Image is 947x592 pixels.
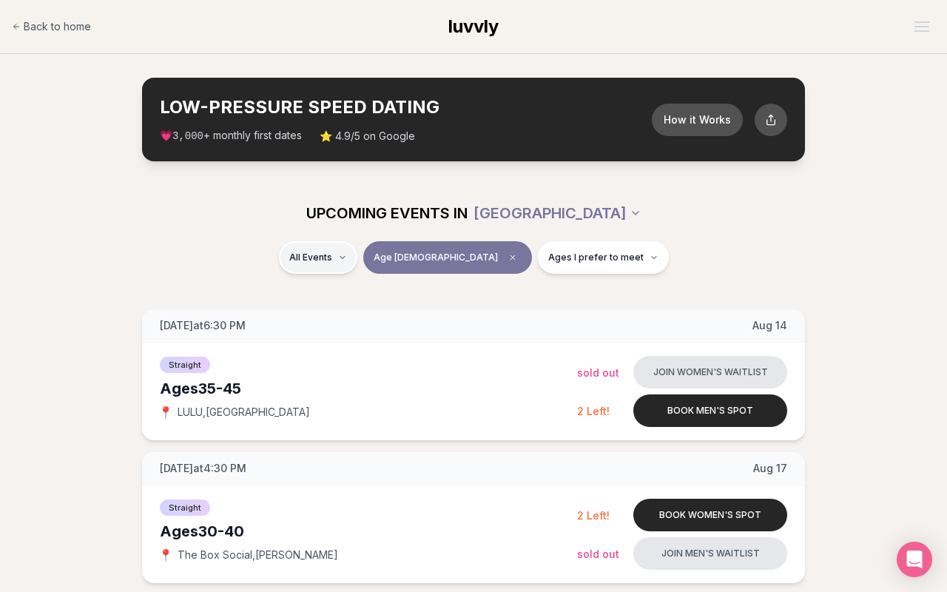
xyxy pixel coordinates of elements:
[160,128,302,144] span: 💗 + monthly first dates
[178,548,338,562] span: The Box Social , [PERSON_NAME]
[504,249,522,266] span: Clear age
[160,357,210,373] span: Straight
[24,19,91,34] span: Back to home
[633,499,787,531] button: Book women's spot
[473,197,641,229] button: [GEOGRAPHIC_DATA]
[577,509,610,522] span: 2 Left!
[178,405,310,420] span: LULU , [GEOGRAPHIC_DATA]
[633,537,787,570] button: Join men's waitlist
[160,406,172,418] span: 📍
[374,252,498,263] span: Age [DEMOGRAPHIC_DATA]
[633,394,787,427] button: Book men's spot
[160,318,246,333] span: [DATE] at 6:30 PM
[577,405,610,417] span: 2 Left!
[577,366,619,379] span: Sold Out
[160,549,172,561] span: 📍
[752,318,787,333] span: Aug 14
[160,499,210,516] span: Straight
[548,252,644,263] span: Ages I prefer to meet
[448,15,499,38] a: luvvly
[160,521,577,542] div: Ages 30-40
[538,241,669,274] button: Ages I prefer to meet
[897,542,932,577] div: Open Intercom Messenger
[172,130,203,142] span: 3,000
[160,378,577,399] div: Ages 35-45
[279,241,357,274] button: All Events
[448,16,499,37] span: luvvly
[363,241,532,274] button: Age [DEMOGRAPHIC_DATA]Clear age
[160,95,652,119] h2: LOW-PRESSURE SPEED DATING
[652,104,743,136] button: How it Works
[289,252,332,263] span: All Events
[160,461,246,476] span: [DATE] at 4:30 PM
[577,548,619,560] span: Sold Out
[633,356,787,388] button: Join women's waitlist
[306,203,468,223] span: UPCOMING EVENTS IN
[12,12,91,41] a: Back to home
[753,461,787,476] span: Aug 17
[909,16,935,38] button: Open menu
[320,129,415,144] span: ⭐ 4.9/5 on Google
